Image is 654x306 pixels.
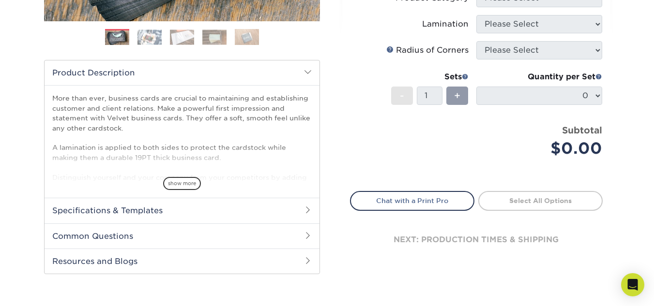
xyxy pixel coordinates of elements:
h2: Product Description [45,60,319,85]
div: Sets [391,71,469,83]
img: Business Cards 04 [202,29,227,44]
img: Business Cards 03 [170,29,194,44]
iframe: Google Customer Reviews [2,277,82,303]
img: Business Cards 01 [105,26,129,50]
span: + [454,88,460,103]
div: next: production times & shipping [350,211,603,269]
p: More than ever, business cards are crucial to maintaining and establishing customer and client re... [52,93,312,251]
a: Select All Options [478,191,603,210]
a: Chat with a Print Pro [350,191,474,210]
span: - [400,88,404,103]
h2: Specifications & Templates [45,198,319,223]
h2: Common Questions [45,223,319,248]
span: show more [163,177,201,190]
img: Business Cards 05 [235,29,259,45]
div: Open Intercom Messenger [621,273,644,296]
div: Lamination [422,18,469,30]
div: Quantity per Set [476,71,602,83]
div: Radius of Corners [386,44,469,56]
h2: Resources and Blogs [45,248,319,274]
div: $0.00 [484,137,602,160]
img: Business Cards 02 [137,29,162,44]
strong: Subtotal [562,125,602,135]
